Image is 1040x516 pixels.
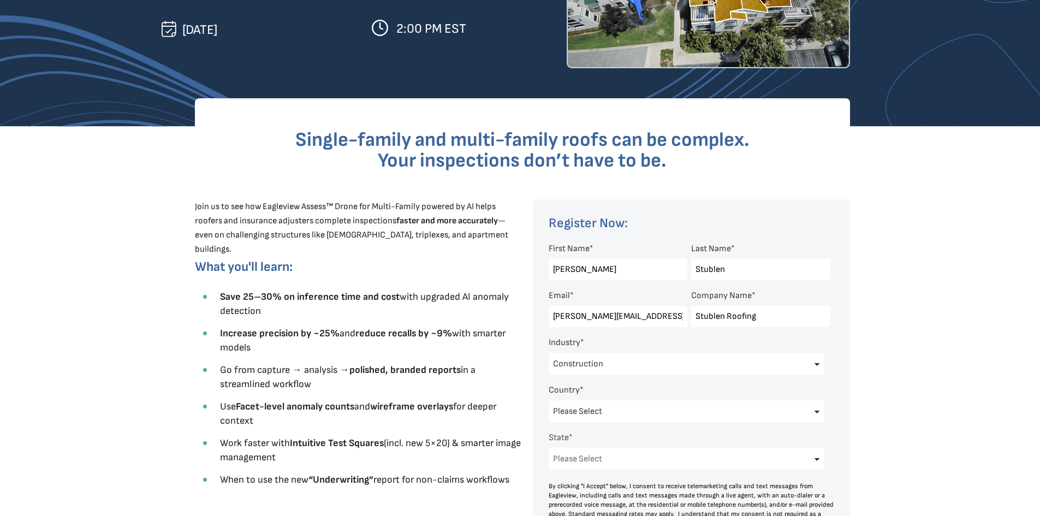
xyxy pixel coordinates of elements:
[195,259,293,275] span: What you'll learn:
[549,290,570,301] span: Email
[691,244,731,254] span: Last Name
[220,328,340,339] strong: Increase precision by ~25%
[220,291,509,317] span: with upgraded AI anomaly detection
[220,291,400,303] strong: Save 25–30% on inference time and cost
[549,215,628,231] span: Register Now:
[549,432,569,443] span: State
[691,290,752,301] span: Company Name
[220,328,506,353] span: and with smarter models
[220,437,521,463] span: Work faster with (incl. new 5×20) & smarter image management
[355,328,452,339] strong: reduce recalls by ~9%
[295,128,750,152] span: Single-family and multi-family roofs can be complex.
[549,337,580,348] span: Industry
[220,401,496,426] span: Use and for deeper context
[549,385,580,395] span: Country
[290,437,384,449] strong: Intuitive Test Squares
[378,149,667,173] span: Your inspections don’t have to be.
[370,401,453,412] strong: wireframe overlays
[220,364,476,390] span: Go from capture → analysis → in a streamlined workflow
[396,21,466,37] span: 2:00 PM EST
[195,201,508,254] span: Join us to see how Eagleview Assess™ Drone for Multi-Family powered by AI helps roofers and insur...
[236,401,354,412] strong: Facet-level anomaly counts
[220,474,509,485] span: When to use the new report for non-claims workflows
[396,216,498,226] strong: faster and more accurately
[182,22,217,38] span: [DATE]
[349,364,461,376] strong: polished, branded reports
[549,244,590,254] span: First Name
[308,474,373,485] strong: “Underwriting”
